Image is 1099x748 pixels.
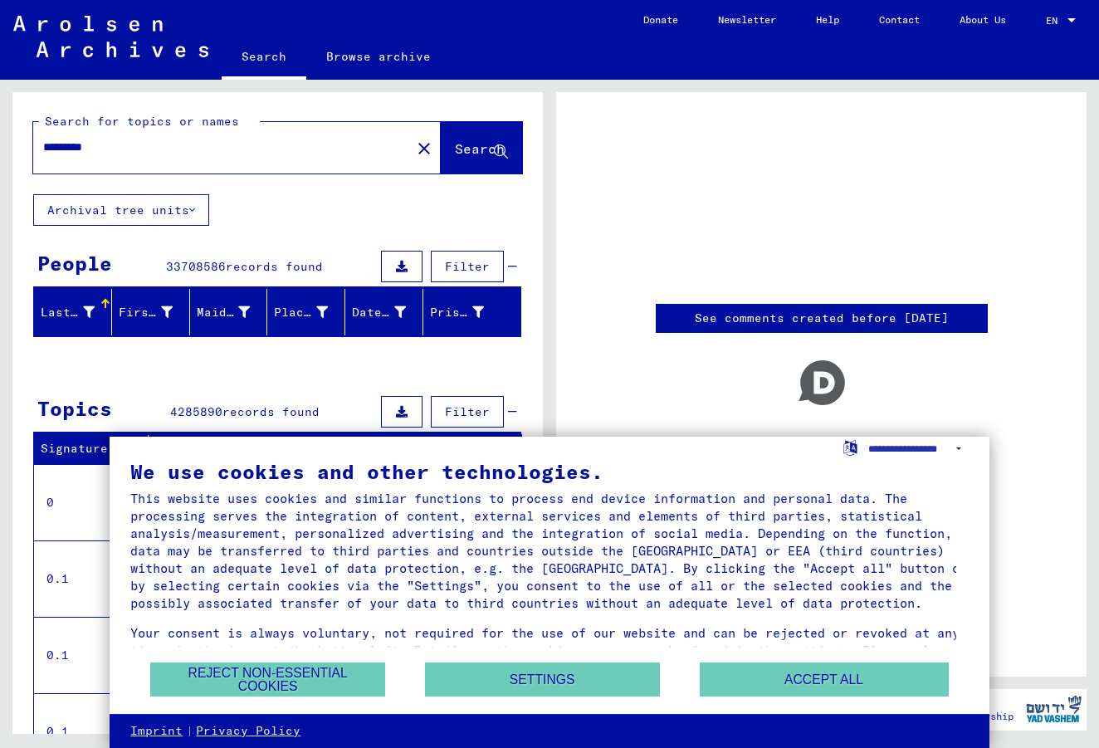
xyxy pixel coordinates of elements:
[119,304,173,321] div: First Name
[130,723,183,740] a: Imprint
[130,462,968,482] div: We use cookies and other technologies.
[352,299,427,325] div: Date of Birth
[130,624,968,677] div: Your consent is always voluntary, not required for the use of our website and can be rejected or ...
[34,289,112,335] mat-header-cell: Last Name
[222,404,320,419] span: records found
[414,139,434,159] mat-icon: close
[430,299,505,325] div: Prisoner #
[112,289,190,335] mat-header-cell: First Name
[445,259,490,274] span: Filter
[431,251,504,282] button: Filter
[695,310,949,327] a: See comments created before [DATE]
[306,37,451,76] a: Browse archive
[41,304,95,321] div: Last Name
[34,540,149,617] td: 0.1
[150,662,385,697] button: Reject non-essential cookies
[196,723,300,740] a: Privacy Policy
[222,37,306,80] a: Search
[41,440,135,457] div: Signature
[33,194,209,226] button: Archival tree units
[352,304,406,321] div: Date of Birth
[1046,15,1064,27] span: EN
[408,131,441,164] button: Clear
[226,259,323,274] span: records found
[197,299,271,325] div: Maiden Name
[425,662,660,697] button: Settings
[700,662,949,697] button: Accept all
[13,16,208,57] img: Arolsen_neg.svg
[45,114,239,129] mat-label: Search for topics or names
[41,436,152,462] div: Signature
[267,289,345,335] mat-header-cell: Place of Birth
[34,617,149,693] td: 0.1
[190,289,268,335] mat-header-cell: Maiden Name
[455,140,505,157] span: Search
[441,122,522,174] button: Search
[41,299,115,325] div: Last Name
[274,299,349,325] div: Place of Birth
[37,394,112,423] div: Topics
[345,289,423,335] mat-header-cell: Date of Birth
[166,259,226,274] span: 33708586
[130,490,968,612] div: This website uses cookies and similar functions to process end device information and personal da...
[155,436,506,462] div: Title
[119,299,193,325] div: First Name
[423,289,520,335] mat-header-cell: Prisoner #
[445,404,490,419] span: Filter
[431,396,504,428] button: Filter
[274,304,328,321] div: Place of Birth
[170,404,222,419] span: 4285890
[37,248,112,278] div: People
[1023,688,1085,730] img: yv_logo.png
[197,304,251,321] div: Maiden Name
[34,464,149,540] td: 0
[430,304,484,321] div: Prisoner #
